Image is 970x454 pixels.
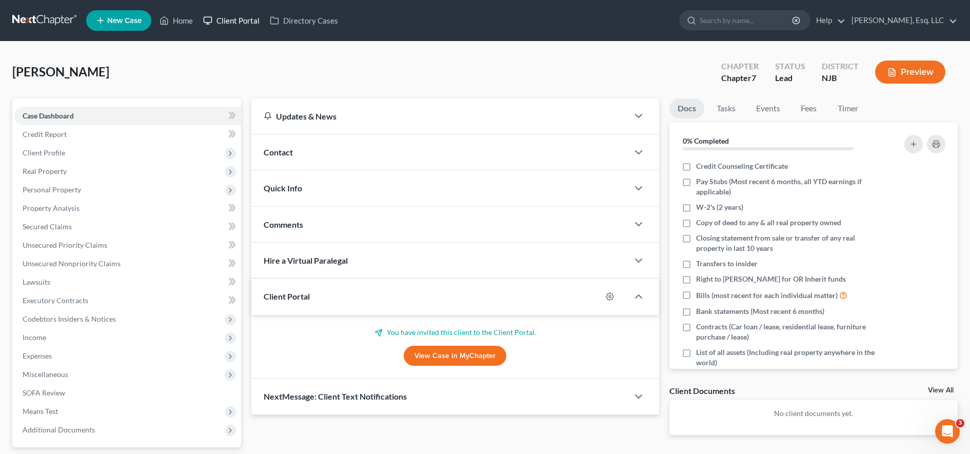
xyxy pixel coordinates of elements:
a: Secured Claims [14,218,241,236]
a: Events [748,98,788,119]
a: Unsecured Nonpriority Claims [14,254,241,273]
a: Executory Contracts [14,291,241,310]
span: Personal Property [23,185,81,194]
strong: 0% Completed [683,136,729,145]
span: Hire a Virtual Paralegal [264,255,348,265]
span: Real Property [23,167,67,175]
a: Docs [669,98,704,119]
span: [PERSON_NAME] [12,64,109,79]
a: Timer [829,98,866,119]
span: Unsecured Priority Claims [23,241,107,249]
div: Client Documents [669,385,735,396]
p: You have invited this client to the Client Portal. [264,327,647,338]
a: View All [928,387,954,394]
a: Credit Report [14,125,241,144]
span: Pay Stubs (Most recent 6 months, all YTD earnings if applicable) [696,176,877,197]
span: Executory Contracts [23,296,88,305]
span: Means Test [23,407,58,416]
span: Property Analysis [23,204,80,212]
span: NextMessage: Client Text Notifications [264,391,407,401]
div: NJB [822,72,859,84]
span: Credit Counseling Certificate [696,161,788,171]
span: Miscellaneous [23,370,68,379]
div: District [822,61,859,72]
iframe: Intercom live chat [935,419,960,444]
span: 7 [751,73,756,83]
a: Unsecured Priority Claims [14,236,241,254]
span: Quick Info [264,183,302,193]
a: Client Portal [198,11,265,30]
span: Expenses [23,351,52,360]
span: New Case [107,17,142,25]
span: List of all assets (Including real property anywhere in the world) [696,347,877,368]
a: Tasks [708,98,744,119]
input: Search by name... [700,11,794,30]
span: Comments [264,220,303,229]
span: SOFA Review [23,388,65,397]
a: Lawsuits [14,273,241,291]
span: Additional Documents [23,425,95,434]
span: Copy of deed to any & all real property owned [696,218,841,228]
span: Client Portal [264,291,310,301]
span: Contact [264,147,293,157]
span: Client Profile [23,148,65,157]
a: Case Dashboard [14,107,241,125]
span: Secured Claims [23,222,72,231]
div: Chapter [721,72,759,84]
a: Fees [793,98,825,119]
span: Credit Report [23,130,67,139]
button: Preview [875,61,945,84]
a: [PERSON_NAME], Esq. LLC [846,11,957,30]
span: Transfers to insider [696,259,758,269]
span: Contracts (Car loan / lease, residential lease, furniture purchase / lease) [696,322,877,342]
span: Lawsuits [23,278,50,286]
span: Codebtors Insiders & Notices [23,314,116,323]
span: Closing statement from sale or transfer of any real property in last 10 years [696,233,877,253]
a: View Case in MyChapter [404,346,506,366]
span: Case Dashboard [23,111,74,120]
a: Help [811,11,845,30]
a: SOFA Review [14,384,241,402]
span: Income [23,333,46,342]
span: Bills (most recent for each individual matter) [696,290,838,301]
div: Lead [775,72,805,84]
a: Home [154,11,198,30]
div: Chapter [721,61,759,72]
div: Status [775,61,805,72]
a: Directory Cases [265,11,343,30]
p: No client documents yet. [678,408,949,419]
span: Right to [PERSON_NAME] for OR Inherit funds [696,274,846,284]
span: Unsecured Nonpriority Claims [23,259,121,268]
span: W-2's (2 years) [696,202,743,212]
span: Bank statements (Most recent 6 months) [696,306,824,317]
a: Property Analysis [14,199,241,218]
div: Updates & News [264,111,616,122]
span: 3 [956,419,964,427]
